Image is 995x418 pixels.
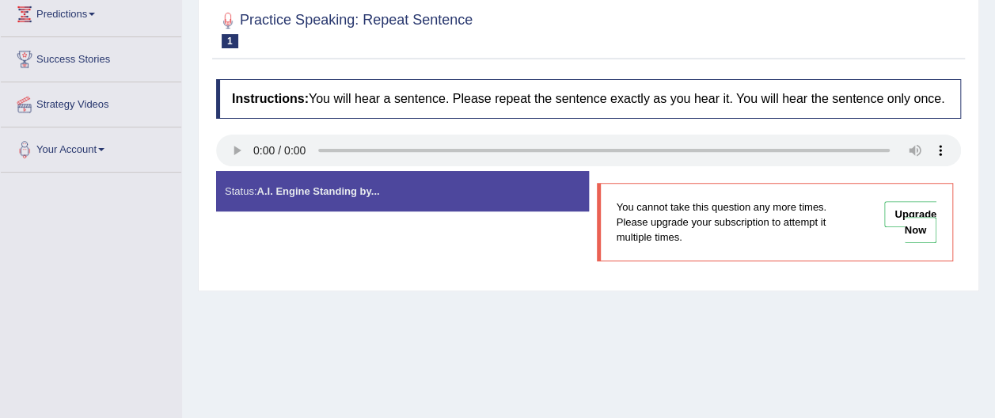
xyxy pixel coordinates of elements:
h4: You will hear a sentence. Please repeat the sentence exactly as you hear it. You will hear the se... [216,79,961,119]
strong: A.I. Engine Standing by... [256,185,379,197]
a: Success Stories [1,37,181,77]
a: Strategy Videos [1,82,181,122]
div: Status: [216,171,589,211]
h2: Practice Speaking: Repeat Sentence [216,9,473,48]
p: You cannot take this question any more times. Please upgrade your subscription to attempt it mult... [617,199,856,245]
a: Your Account [1,127,181,167]
span: 1 [222,34,238,48]
b: Instructions: [232,92,309,105]
a: Upgrade Now [884,201,936,242]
